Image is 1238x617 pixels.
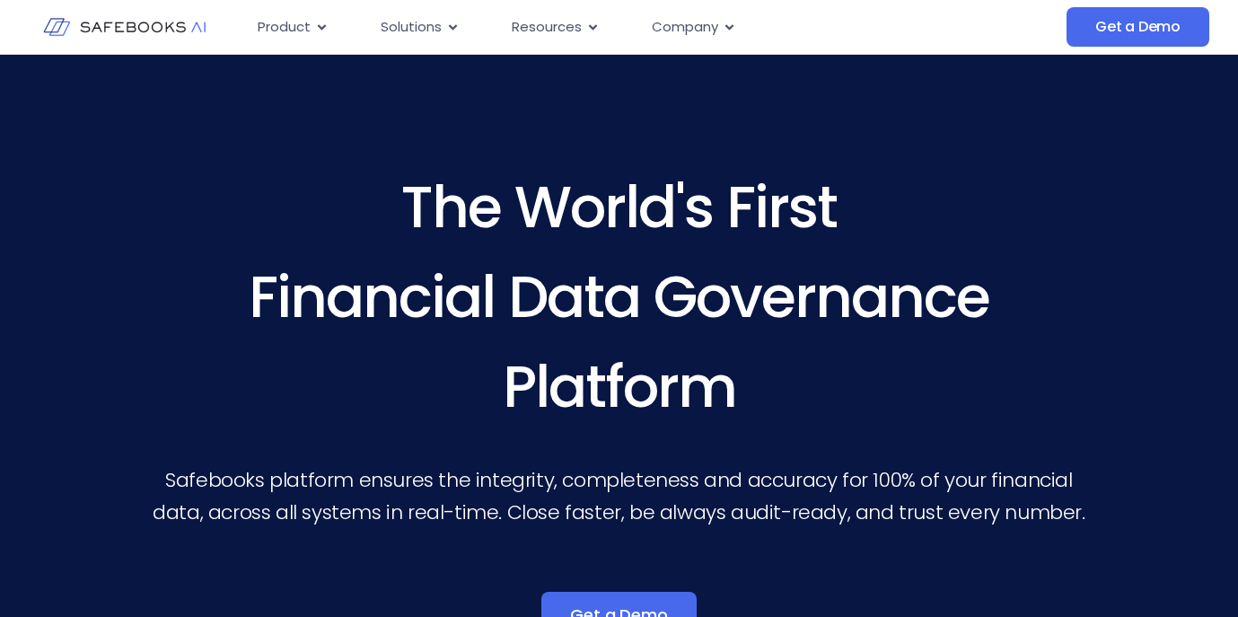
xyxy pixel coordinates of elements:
a: Get a Demo [1067,7,1209,47]
span: Get a Demo [1095,18,1181,36]
span: Product [258,17,311,38]
div: Menu Toggle [243,10,942,45]
span: Company [652,17,718,38]
p: Safebooks platform ensures the integrity, completeness and accuracy for 100% of your financial da... [144,464,1094,529]
nav: Menu [243,10,942,45]
span: Resources [512,17,582,38]
h3: The World's First Financial Data Governance Platform [144,163,1094,432]
span: Solutions [381,17,442,38]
